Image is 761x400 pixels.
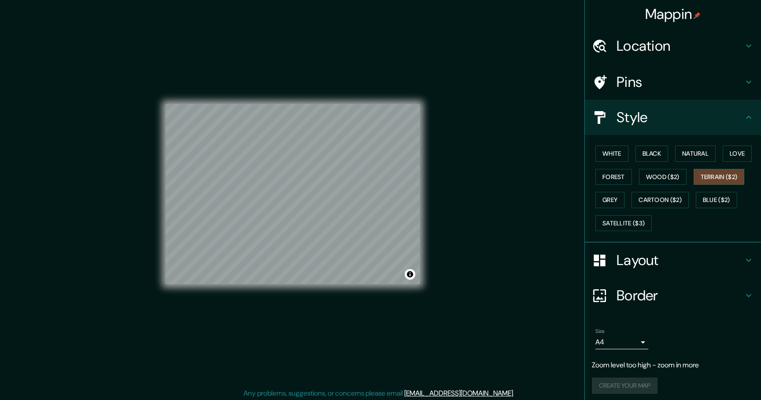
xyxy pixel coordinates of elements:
button: Toggle attribution [405,269,415,280]
h4: Layout [617,251,743,269]
h4: Location [617,37,743,55]
div: Border [585,278,761,313]
button: Grey [595,192,624,208]
button: Love [723,146,752,162]
p: Any problems, suggestions, or concerns please email . [244,388,514,399]
label: Size [595,328,605,335]
button: Wood ($2) [639,169,687,185]
h4: Mappin [645,5,701,23]
canvas: Map [166,104,420,284]
div: Layout [585,243,761,278]
button: Satellite ($3) [595,215,652,232]
button: Forest [595,169,632,185]
button: Blue ($2) [696,192,737,208]
h4: Border [617,287,743,304]
a: [EMAIL_ADDRESS][DOMAIN_NAME] [404,389,513,398]
button: Cartoon ($2) [632,192,689,208]
p: Zoom level too high - zoom in more [592,360,754,370]
div: Style [585,100,761,135]
div: . [514,388,516,399]
div: A4 [595,335,648,349]
div: Pins [585,64,761,100]
button: Natural [675,146,716,162]
h4: Style [617,108,743,126]
h4: Pins [617,73,743,91]
button: Terrain ($2) [694,169,745,185]
div: . [516,388,517,399]
button: Black [635,146,669,162]
iframe: Help widget launcher [683,366,751,390]
div: Location [585,28,761,64]
button: White [595,146,628,162]
img: pin-icon.png [694,12,701,19]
